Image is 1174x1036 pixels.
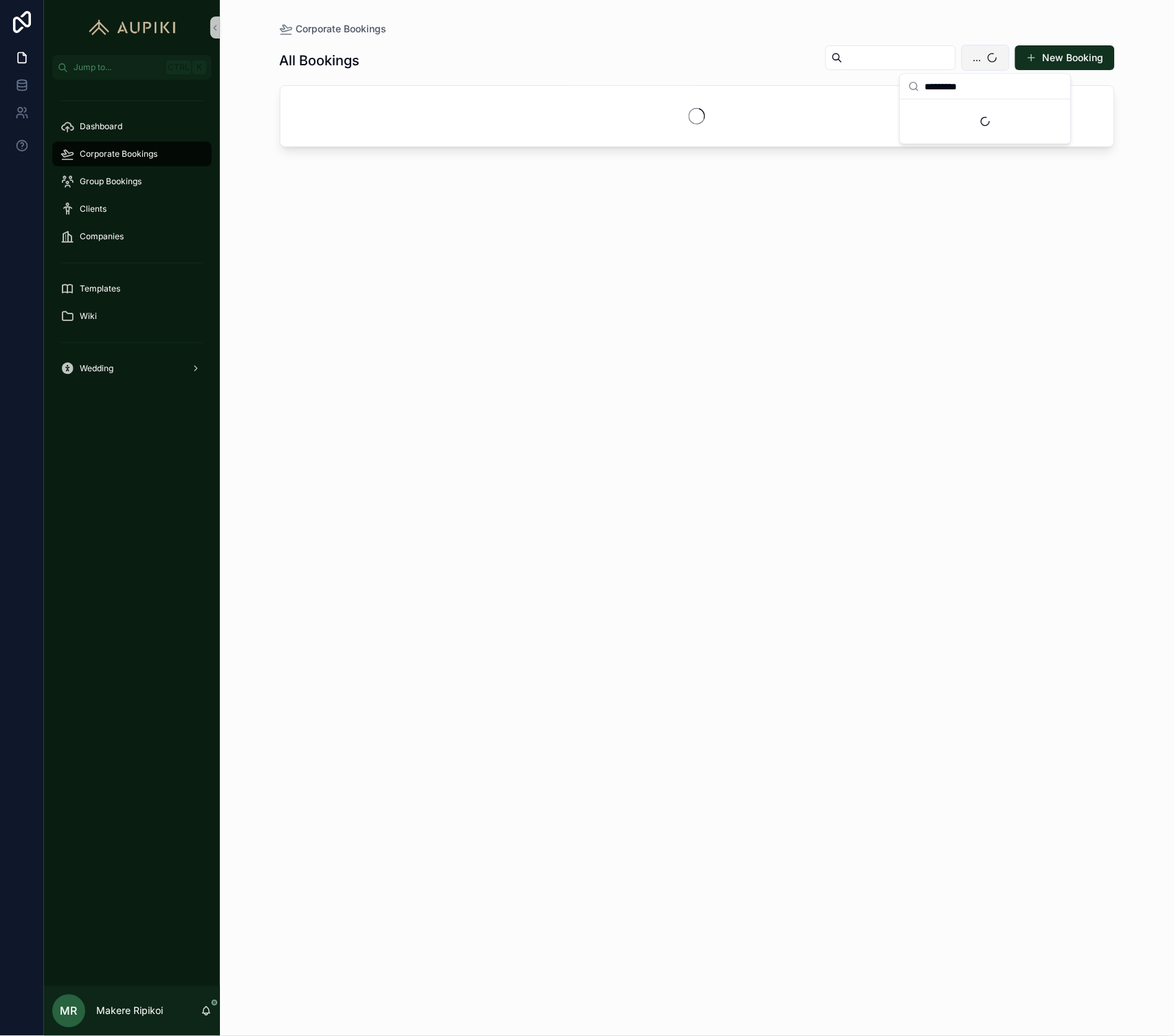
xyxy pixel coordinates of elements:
div: scrollable content [44,80,220,399]
span: Companies [80,231,124,242]
span: Group Bookings [80,176,142,187]
span: Ctrl [166,60,191,74]
button: Jump to...CtrlK [52,55,212,80]
a: Clients [52,197,212,221]
span: ... [973,51,982,65]
span: Corporate Bookings [80,148,157,159]
span: Jump to... [74,62,161,73]
a: Corporate Bookings [52,142,212,166]
span: MR [60,1003,78,1020]
a: Corporate Bookings [280,22,387,36]
a: Companies [52,224,212,249]
a: Dashboard [52,114,212,139]
a: Wiki [52,304,212,329]
span: Corporate Bookings [296,22,387,36]
img: App logo [82,16,182,38]
div: Suggestions [900,100,1071,144]
a: Wedding [52,356,212,381]
button: New Booking [1015,45,1115,70]
span: Clients [80,203,107,214]
p: Makere Ripikoi [96,1004,163,1018]
span: Templates [80,283,120,294]
span: Dashboard [80,121,122,132]
h1: All Bookings [280,51,360,70]
span: Wedding [80,363,113,374]
button: Select Button [962,45,1010,71]
a: Group Bookings [52,169,212,194]
span: Wiki [80,311,97,322]
span: K [194,62,205,73]
a: Templates [52,276,212,301]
